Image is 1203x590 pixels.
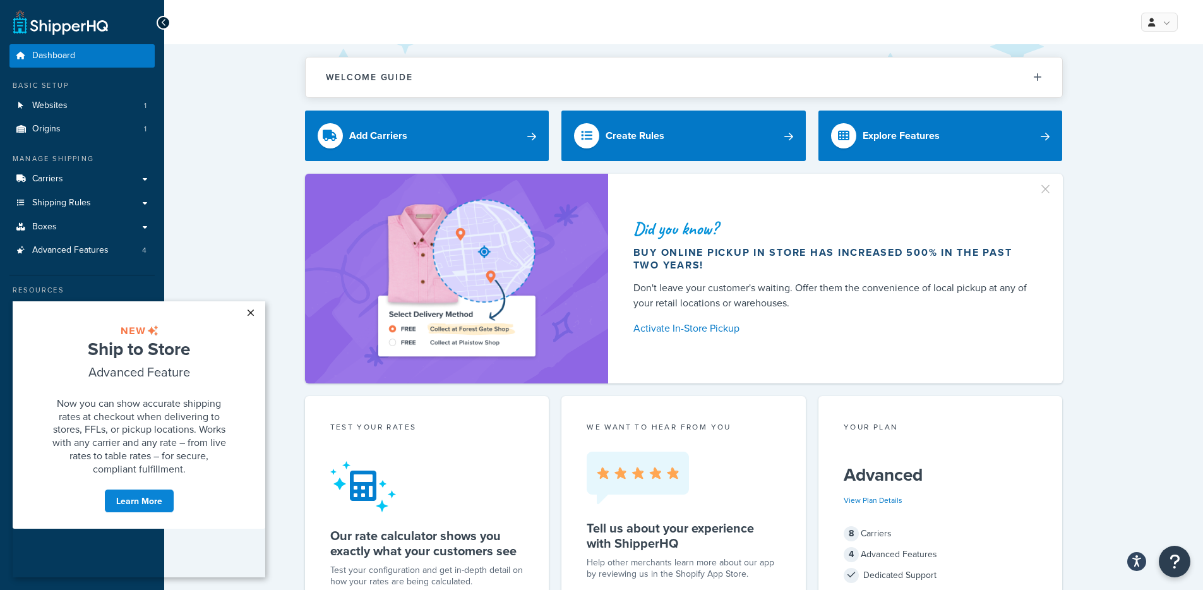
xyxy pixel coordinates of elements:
a: Add Carriers [305,111,549,161]
span: 1 [144,124,147,135]
span: Shipping Rules [32,198,91,208]
a: Learn More [92,188,162,212]
span: Websites [32,100,68,111]
a: Activate In-Store Pickup [633,320,1032,337]
span: Ship to Store [75,35,177,60]
div: Create Rules [606,127,664,145]
p: Help other merchants learn more about our app by reviewing us in the Shopify App Store. [587,557,781,580]
div: Don't leave your customer's waiting. Offer them the convenience of local pickup at any of your re... [633,280,1032,311]
a: Advanced Features4 [9,239,155,262]
div: Explore Features [863,127,940,145]
a: Carriers [9,167,155,191]
a: View Plan Details [844,495,902,506]
div: Basic Setup [9,80,155,91]
li: Origins [9,117,155,141]
a: Test Your Rates [9,299,155,322]
p: we want to hear from you [587,421,781,433]
a: Explore Features [818,111,1063,161]
button: Open Resource Center [1159,546,1190,577]
a: Create Rules [561,111,806,161]
div: Test your rates [330,421,524,436]
span: Now you can show accurate shipping rates at checkout when delivering to stores, FFLs, or pickup l... [40,95,213,174]
span: 4 [142,245,147,256]
div: Your Plan [844,421,1038,436]
div: Advanced Features [844,546,1038,563]
img: ad-shirt-map-b0359fc47e01cab431d101c4b569394f6a03f54285957d908178d52f29eb9668.png [342,193,571,364]
div: Carriers [844,525,1038,543]
span: 8 [844,526,859,541]
span: 1 [144,100,147,111]
a: Boxes [9,215,155,239]
span: Origins [32,124,61,135]
a: Dashboard [9,44,155,68]
a: Analytics [9,346,155,368]
a: Origins1 [9,117,155,141]
h5: Tell us about your experience with ShipperHQ [587,521,781,551]
div: Dedicated Support [844,567,1038,584]
span: Carriers [32,174,63,184]
button: Welcome Guide [306,57,1062,97]
a: Marketplace [9,322,155,345]
div: Buy online pickup in store has increased 500% in the past two years! [633,246,1032,272]
h2: Welcome Guide [326,73,413,82]
span: 4 [844,547,859,562]
span: Boxes [32,222,57,232]
span: Advanced Feature [76,61,177,80]
div: Test your configuration and get in-depth detail on how your rates are being calculated. [330,565,524,587]
div: Resources [9,285,155,296]
li: Websites [9,94,155,117]
span: Advanced Features [32,245,109,256]
a: Shipping Rules [9,191,155,215]
div: Add Carriers [349,127,407,145]
div: Manage Shipping [9,154,155,164]
h5: Advanced [844,465,1038,485]
a: Help Docs [9,369,155,392]
a: Websites1 [9,94,155,117]
span: Dashboard [32,51,75,61]
div: Did you know? [633,220,1032,238]
h5: Our rate calculator shows you exactly what your customers see [330,528,524,558]
li: Advanced Features [9,239,155,262]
